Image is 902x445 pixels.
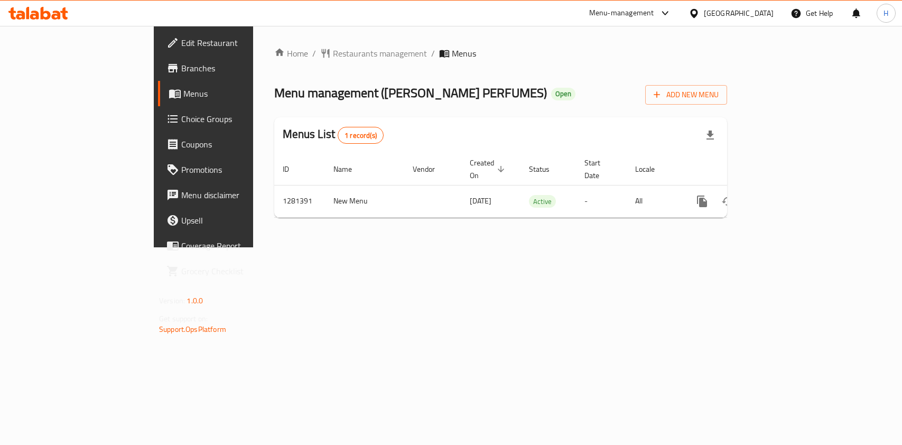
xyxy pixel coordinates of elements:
span: Choice Groups [181,113,296,125]
span: Start Date [584,156,614,182]
span: Promotions [181,163,296,176]
a: Edit Restaurant [158,30,304,55]
span: Menus [452,47,476,60]
a: Coverage Report [158,233,304,258]
h2: Menus List [283,126,384,144]
div: Menu-management [589,7,654,20]
button: more [690,189,715,214]
button: Add New Menu [645,85,727,105]
div: Open [551,88,575,100]
span: Status [529,163,563,175]
span: Branches [181,62,296,75]
span: Get support on: [159,312,208,326]
span: H [884,7,888,19]
span: Vendor [413,163,449,175]
nav: breadcrumb [274,47,727,60]
span: Grocery Checklist [181,265,296,277]
span: Created On [470,156,508,182]
div: Export file [698,123,723,148]
th: Actions [681,153,799,186]
span: 1.0.0 [187,294,203,308]
a: Upsell [158,208,304,233]
a: Promotions [158,157,304,182]
span: Version: [159,294,185,308]
a: Menu disclaimer [158,182,304,208]
a: Choice Groups [158,106,304,132]
li: / [431,47,435,60]
span: Coupons [181,138,296,151]
span: 1 record(s) [338,131,383,141]
button: Change Status [715,189,740,214]
span: Menu disclaimer [181,189,296,201]
span: ID [283,163,303,175]
span: Menu management ( [PERSON_NAME] PERFUMES ) [274,81,547,105]
a: Grocery Checklist [158,258,304,284]
span: Locale [635,163,668,175]
a: Menus [158,81,304,106]
span: Active [529,196,556,208]
span: Menus [183,87,296,100]
span: Name [333,163,366,175]
span: Open [551,89,575,98]
a: Branches [158,55,304,81]
table: enhanced table [274,153,799,218]
span: [DATE] [470,194,491,208]
li: / [312,47,316,60]
td: - [576,185,627,217]
td: All [627,185,681,217]
span: Restaurants management [333,47,427,60]
a: Restaurants management [320,47,427,60]
span: Add New Menu [654,88,719,101]
span: Edit Restaurant [181,36,296,49]
span: Upsell [181,214,296,227]
a: Support.OpsPlatform [159,322,226,336]
a: Coupons [158,132,304,157]
span: Coverage Report [181,239,296,252]
div: Total records count [338,127,384,144]
div: [GEOGRAPHIC_DATA] [704,7,774,19]
td: New Menu [325,185,404,217]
